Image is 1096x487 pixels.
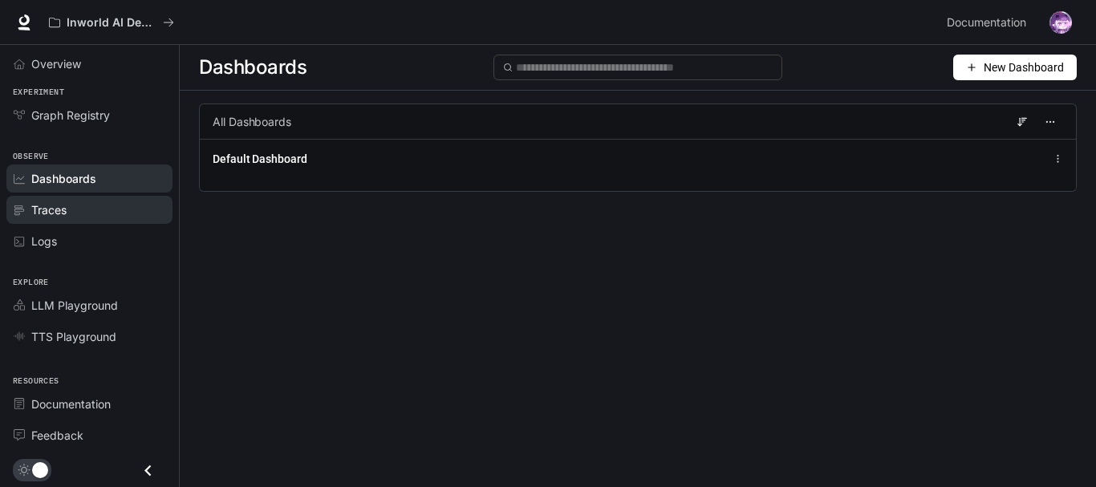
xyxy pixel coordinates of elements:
a: TTS Playground [6,323,173,351]
p: Inworld AI Demos [67,16,156,30]
span: Logs [31,233,57,250]
span: Dark mode toggle [32,461,48,478]
span: Feedback [31,427,83,444]
img: User avatar [1049,11,1072,34]
span: New Dashboard [984,59,1064,76]
span: All Dashboards [213,114,291,130]
button: User avatar [1045,6,1077,39]
button: All workspaces [42,6,181,39]
a: Logs [6,227,173,255]
a: Overview [6,50,173,78]
span: Overview [31,55,81,72]
a: Dashboards [6,164,173,193]
a: Graph Registry [6,101,173,129]
button: Close drawer [130,454,166,487]
span: Documentation [947,13,1026,33]
span: Traces [31,201,67,218]
button: New Dashboard [953,55,1077,80]
span: Dashboards [199,51,306,83]
a: Default Dashboard [213,151,307,167]
a: Feedback [6,421,173,449]
span: LLM Playground [31,297,118,314]
span: Documentation [31,396,111,412]
a: LLM Playground [6,291,173,319]
a: Documentation [6,390,173,418]
a: Traces [6,196,173,224]
span: Graph Registry [31,107,110,124]
a: Documentation [940,6,1038,39]
span: TTS Playground [31,328,116,345]
span: Dashboards [31,170,96,187]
